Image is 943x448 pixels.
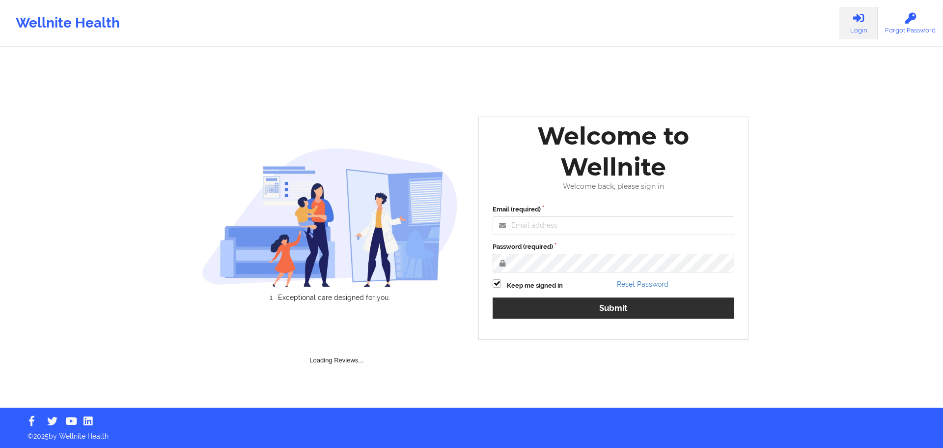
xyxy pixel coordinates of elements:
[839,7,878,39] a: Login
[202,148,458,287] img: wellnite-auth-hero_200.c722682e.png
[493,242,734,252] label: Password (required)
[617,280,668,288] a: Reset Password
[507,281,563,291] label: Keep me signed in
[493,216,734,235] input: Email address
[202,318,472,365] div: Loading Reviews...
[486,120,741,182] div: Welcome to Wellnite
[210,294,458,301] li: Exceptional care designed for you.
[486,182,741,191] div: Welcome back, please sign in
[21,424,922,441] p: © 2025 by Wellnite Health
[878,7,943,39] a: Forgot Password
[493,205,734,214] label: Email (required)
[493,298,734,319] button: Submit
